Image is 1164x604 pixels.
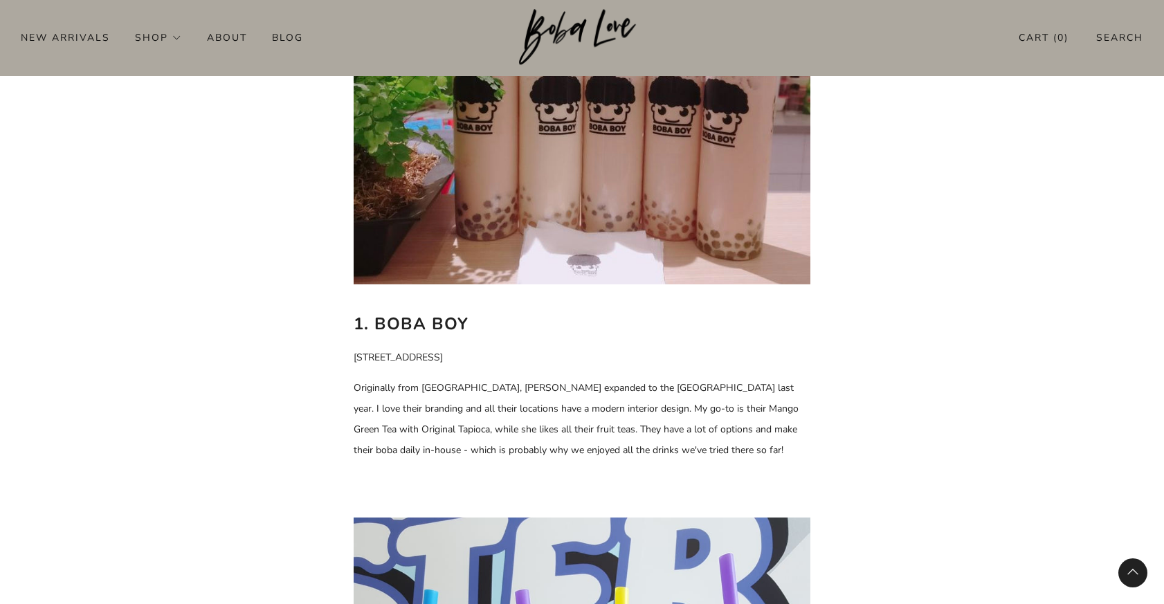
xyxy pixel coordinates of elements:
a: Cart [1019,26,1068,49]
a: New Arrivals [21,26,110,48]
items-count: 0 [1057,31,1064,44]
a: Shop [135,26,182,48]
img: Boba Love [519,9,646,66]
p: Originally from [GEOGRAPHIC_DATA], [PERSON_NAME] expanded to the [GEOGRAPHIC_DATA] last year. I l... [354,378,810,461]
a: Search [1096,26,1143,49]
b: 1. Boba Boy [354,313,469,335]
a: About [207,26,247,48]
back-to-top-button: Back to top [1118,558,1147,587]
p: [STREET_ADDRESS] [354,347,810,368]
a: Blog [272,26,303,48]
